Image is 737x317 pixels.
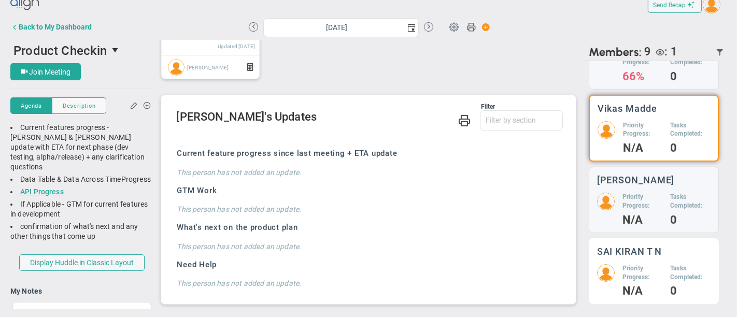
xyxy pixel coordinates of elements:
[177,148,555,159] h3: Current feature progress since last meeting + ETA update
[177,222,555,233] h3: What's next on the product plan
[63,102,95,110] span: Description
[653,2,686,9] span: Send Recap
[10,123,145,171] span: Current features progress - [PERSON_NAME] & [PERSON_NAME] update with ETA for next phase (dev tes...
[10,222,138,240] span: confirmation of what's next and any other things that come up
[13,44,107,58] span: Product Checkin
[177,168,555,177] h4: This person has not added an update.
[622,286,662,296] h4: N/A
[670,264,711,282] h5: Tasks Completed:
[404,19,418,37] span: select
[622,193,662,210] h5: Priority Progress:
[10,286,153,296] h4: My Notes
[10,17,92,37] button: Back to My Dashboard
[19,23,92,31] div: Back to My Dashboard
[480,111,562,129] input: Filter by section
[218,44,255,49] span: Updated [DATE]
[10,175,153,184] div: Data Table & Data Across Time
[670,121,710,139] h5: Tasks Completed:
[622,72,662,81] h4: 66%
[19,254,145,271] button: Display Huddle in Classic Layout
[121,175,151,183] span: Progress
[589,45,642,59] span: Members:
[444,17,464,36] span: Huddle Settings
[29,68,70,76] span: Join Meeting
[477,20,490,34] span: Action Button
[177,205,555,214] h4: This person has not added an update.
[10,63,81,80] button: Join Meeting
[458,113,471,126] span: Print Huddle Member Updates
[598,121,615,139] img: 203357.Person.photo
[716,48,724,56] span: Filter Updated Members
[623,143,662,153] h4: N/A
[52,97,106,114] button: Description
[176,110,562,125] h2: [PERSON_NAME]'s Updates
[598,104,657,113] h3: Vikas Madde
[177,279,555,288] h4: This person has not added an update.
[187,65,229,70] span: [PERSON_NAME]
[176,103,495,110] div: Filter
[10,97,52,114] button: Agenda
[670,193,711,210] h5: Tasks Completed:
[177,260,555,270] h3: Need Help
[466,22,476,36] span: Print Huddle
[670,72,711,81] h4: 0
[670,286,711,296] h4: 0
[651,45,677,59] div: Mallory Robinson is a Viewer.
[670,143,710,153] h4: 0
[597,175,675,185] h3: [PERSON_NAME]
[623,121,662,139] h5: Priority Progress:
[177,242,555,251] h4: This person has not added an update.
[10,200,148,218] span: If Applicable - GTM for current features in development
[21,102,41,110] span: Agenda
[597,264,615,282] img: 208921.Person.photo
[671,45,677,58] span: 1
[597,193,615,210] img: 206391.Person.photo
[168,59,185,76] img: Alex Abramson
[670,215,711,225] h4: 0
[622,264,662,282] h5: Priority Progress:
[177,185,555,196] h3: GTM Work
[622,215,662,225] h4: N/A
[664,45,668,58] span: :
[597,247,662,256] h3: SAI KIRAN T N
[247,61,253,76] span: Formula Driven
[644,45,651,59] span: 9
[20,188,64,196] a: API Progress
[107,41,125,59] span: select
